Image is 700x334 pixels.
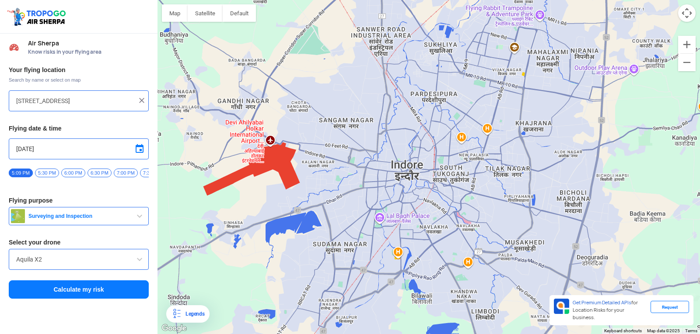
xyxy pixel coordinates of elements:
button: Surveying and Inspection [9,207,149,225]
div: Request [651,301,689,313]
span: 6:00 PM [61,169,85,177]
img: survey.png [11,209,25,223]
h3: Select your drone [9,239,149,245]
span: 7:00 PM [114,169,138,177]
a: Terms [685,328,697,333]
img: Risk Scores [9,42,19,52]
span: Get Premium Detailed APIs [573,300,631,306]
img: ic_tgdronemaps.svg [7,7,69,27]
button: Zoom in [678,36,696,53]
button: Calculate my risk [9,280,149,299]
div: for Location Risks for your business. [569,299,651,322]
span: 5:30 PM [35,169,59,177]
h3: Flying date & time [9,125,149,131]
span: Know risks in your flying area [28,48,149,55]
img: ic_close.png [137,96,146,105]
h3: Flying purpose [9,197,149,203]
span: Air Sherpa [28,40,149,47]
button: Show street map [162,4,188,22]
input: Search your flying location [16,96,135,106]
span: Map data ©2025 [647,328,680,333]
button: Show satellite imagery [188,4,223,22]
button: Zoom out [678,54,696,71]
input: Search by name or Brand [16,254,141,265]
img: Premium APIs [554,299,569,314]
button: Map camera controls [678,4,696,22]
a: Open this area in Google Maps (opens a new window) [160,323,189,334]
input: Select Date [16,144,141,154]
span: Search by name or select on map [9,76,149,83]
h3: Your flying location [9,67,149,73]
span: 6:30 PM [87,169,112,177]
span: 5:09 PM [9,169,33,177]
img: Legends [171,309,182,319]
div: Legends [182,309,204,319]
img: Google [160,323,189,334]
span: 7:30 PM [140,169,164,177]
button: Keyboard shortcuts [604,328,642,334]
span: Surveying and Inspection [25,213,134,220]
